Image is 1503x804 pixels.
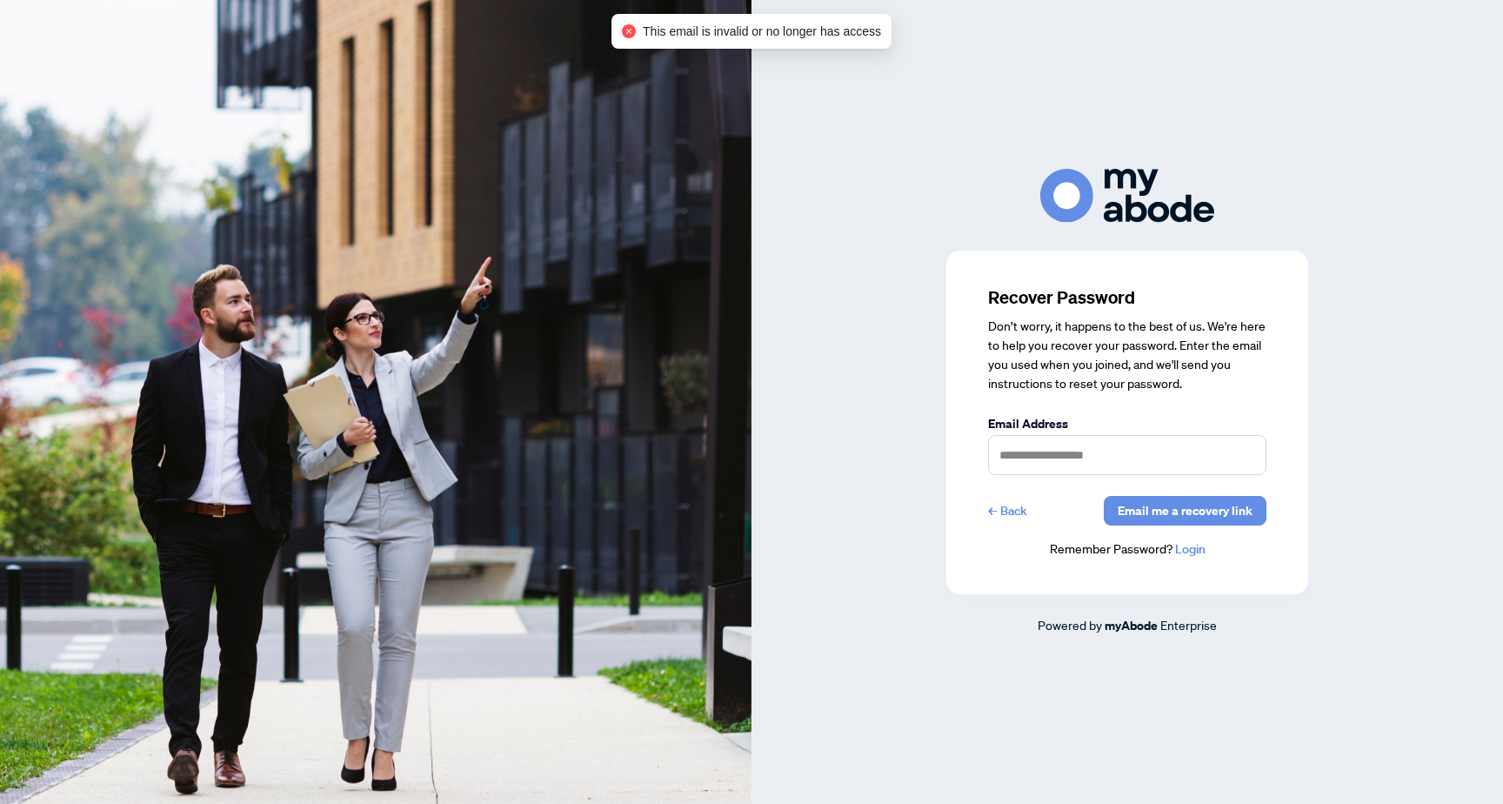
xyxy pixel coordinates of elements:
button: Email me a recovery link [1104,496,1266,526]
h3: Recover Password [988,285,1266,310]
span: Powered by [1038,617,1102,633]
span: close-circle [622,24,636,38]
span: ← [988,501,997,520]
div: Remember Password? [988,539,1266,559]
span: Enterprise [1160,617,1217,633]
label: Email Address [988,414,1266,433]
img: ma-logo [1040,169,1214,222]
a: myAbode [1105,616,1158,635]
span: Email me a recovery link [1118,497,1252,525]
span: This email is invalid or no longer has access [643,22,881,41]
a: Login [1175,541,1206,557]
a: ←Back [988,496,1027,526]
div: Don’t worry, it happens to the best of us. We're here to help you recover your password. Enter th... [988,317,1266,393]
